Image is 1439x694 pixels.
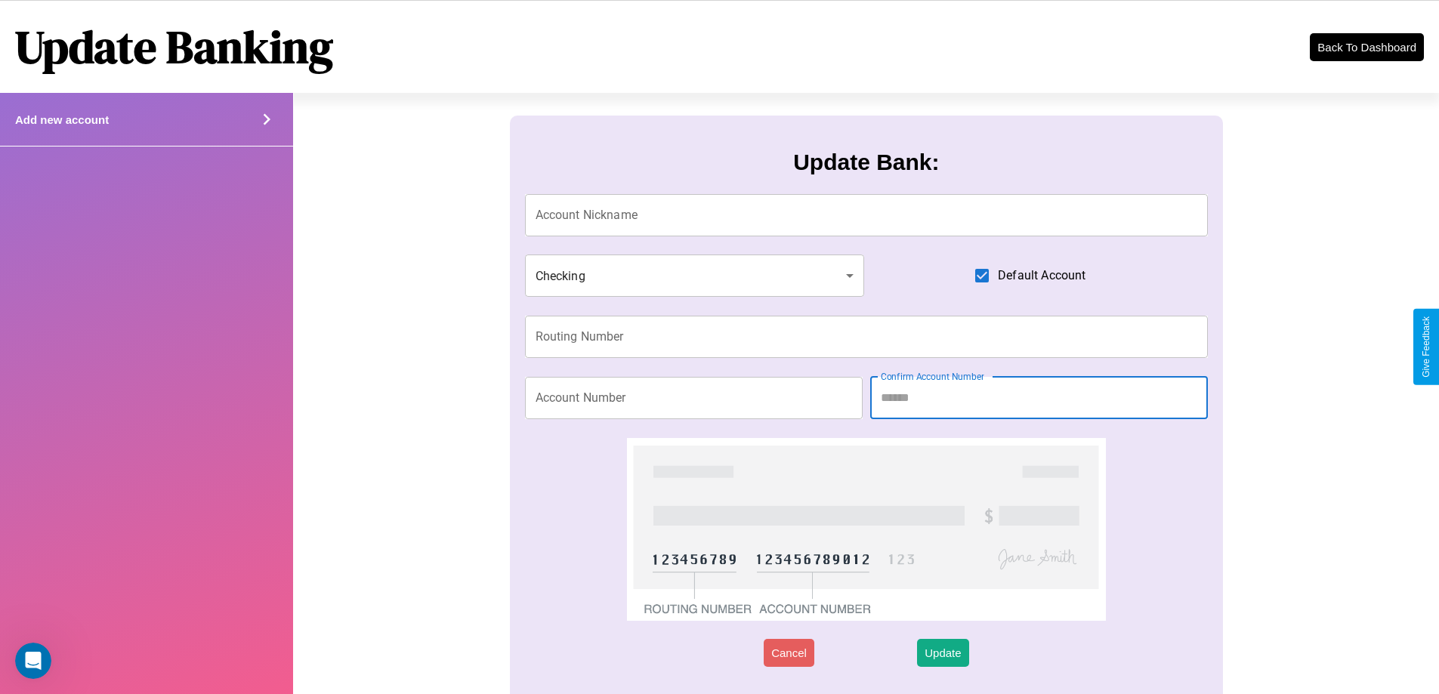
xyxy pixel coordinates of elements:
[793,150,939,175] h3: Update Bank:
[525,254,865,297] div: Checking
[1421,316,1431,378] div: Give Feedback
[881,370,984,383] label: Confirm Account Number
[15,643,51,679] iframe: Intercom live chat
[917,639,968,667] button: Update
[15,16,333,78] h1: Update Banking
[15,113,109,126] h4: Add new account
[1310,33,1424,61] button: Back To Dashboard
[627,438,1105,621] img: check
[764,639,814,667] button: Cancel
[998,267,1085,285] span: Default Account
